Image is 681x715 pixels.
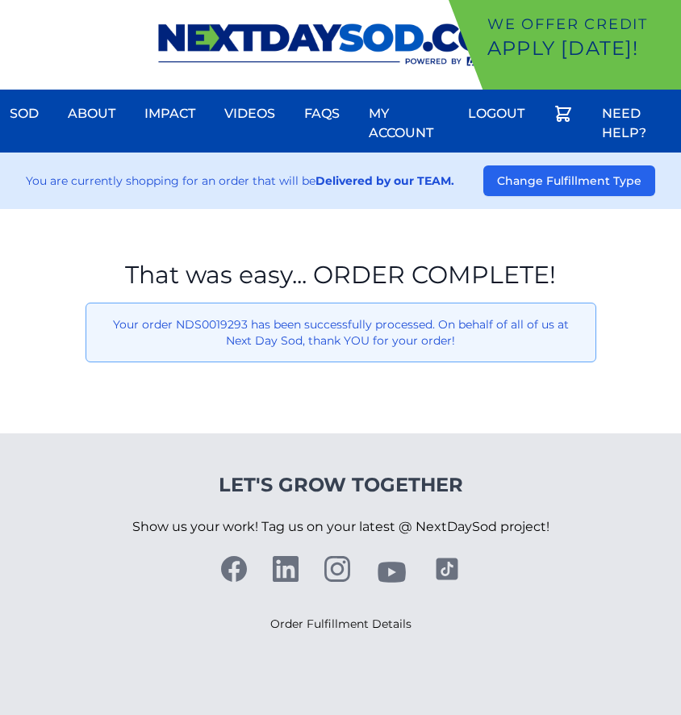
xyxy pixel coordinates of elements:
a: FAQs [295,94,349,133]
p: We offer Credit [487,13,675,36]
a: My Account [359,94,449,153]
a: Need Help? [592,94,681,153]
a: Logout [458,94,534,133]
a: Impact [135,94,205,133]
h4: Let's Grow Together [132,472,549,498]
p: Your order NDS0019293 has been successfully processed. On behalf of all of us at Next Day Sod, th... [99,316,583,349]
a: About [58,94,125,133]
a: Videos [215,94,285,133]
button: Change Fulfillment Type [483,165,655,196]
p: Show us your work! Tag us on your latest @ NextDaySod project! [132,498,549,556]
h1: That was easy... ORDER COMPLETE! [86,261,596,290]
strong: Delivered by our TEAM. [315,174,454,188]
a: Order Fulfillment Details [270,617,412,631]
p: Apply [DATE]! [487,36,675,61]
